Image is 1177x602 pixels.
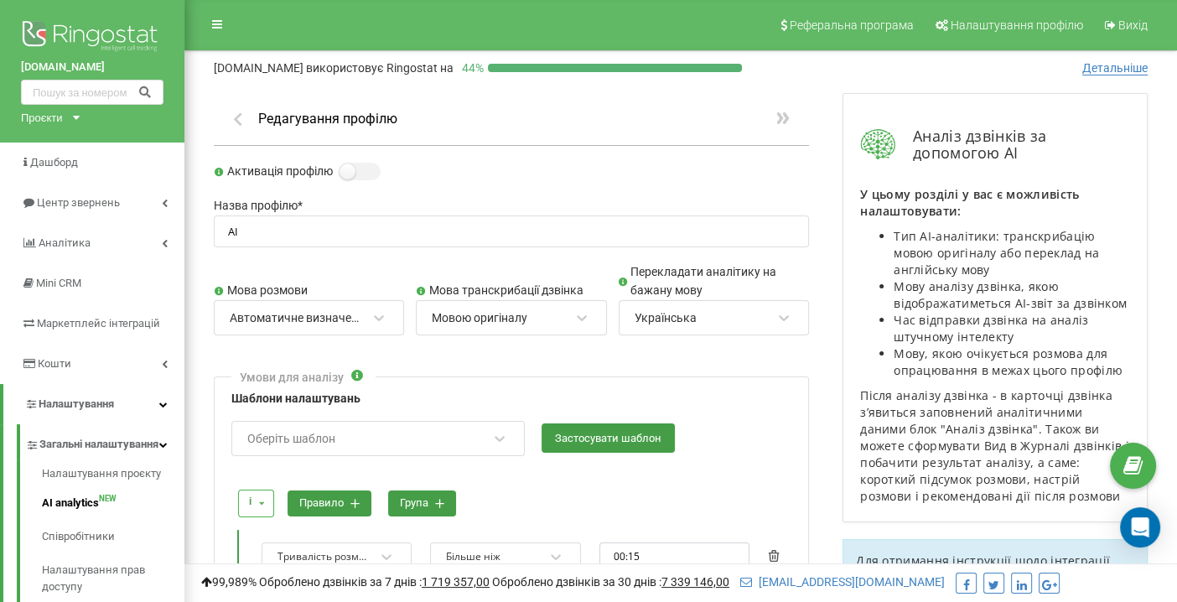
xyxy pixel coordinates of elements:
a: Налаштування [3,384,184,424]
a: [EMAIL_ADDRESS][DOMAIN_NAME] [740,575,945,589]
span: використовує Ringostat на [306,61,454,75]
li: Тип AI-аналітики: транскрибацію мовою оригіналу або переклад на англійську мову [894,228,1130,278]
input: Пошук за номером [21,80,163,105]
a: Співробітники [42,520,184,553]
span: Дашборд [30,156,78,169]
label: Активація профілю [214,163,333,181]
p: [DOMAIN_NAME] [214,60,454,76]
span: Кошти [38,357,71,370]
a: Налаштування проєкту [42,465,184,486]
div: Оберіть шаблон [247,433,335,444]
img: Ringostat logo [21,17,163,59]
a: Загальні налаштування [25,424,184,459]
label: Мова транскрибації дзвінка [416,282,606,300]
div: Open Intercom Messenger [1120,507,1160,548]
div: Українська [635,310,697,325]
a: AI analyticsNEW [42,486,184,520]
label: Мова розмови [214,282,404,300]
div: Автоматичне визначення мови [230,310,363,325]
span: Оброблено дзвінків за 30 днів : [492,575,729,589]
span: Центр звернень [37,196,120,209]
p: 44 % [454,60,488,76]
div: Умови для аналізу [240,369,344,386]
div: Аналіз дзвінків за допомогою AI [860,127,1130,161]
span: Оброблено дзвінків за 7 днів : [259,575,490,589]
span: Mini CRM [36,277,81,289]
span: Реферальна програма [790,18,914,32]
a: [DOMAIN_NAME] [21,59,163,75]
div: і [249,494,251,510]
span: 99,989% [201,575,257,589]
p: Для отримання інструкції щодо інтеграції перейдіть до [856,553,1134,586]
li: Мову аналізу дзвінка, якою відображатиметься AI-звіт за дзвінком [894,278,1130,312]
label: Назва профілю * [214,197,809,215]
span: Вихід [1118,18,1148,32]
li: Мову, якою очікується розмова для опрацювання в межах цього профілю [894,345,1130,379]
span: Детальніше [1082,61,1148,75]
label: Шаблони налаштувань [231,390,791,408]
div: Тривалість розмови [277,550,371,563]
li: Час відправки дзвінка на аналіз штучному інтелекту [894,312,1130,345]
span: Налаштування [39,397,114,410]
div: Більше ніж [446,550,500,563]
button: Застосувати шаблон [542,423,675,453]
button: група [388,490,456,516]
span: Маркетплейс інтеграцій [37,317,160,330]
span: Налаштування профілю [951,18,1083,32]
label: Перекладати аналітику на бажану мову [619,263,809,300]
u: 1 719 357,00 [422,575,490,589]
input: Назва профілю [214,215,809,248]
h1: Редагування профілю [258,111,397,127]
u: 7 339 146,00 [661,575,729,589]
p: У цьому розділі у вас є можливість налаштовувати: [860,186,1130,220]
div: Мовою оригіналу [432,310,527,325]
button: правило [288,490,371,516]
div: Проєкти [21,109,63,126]
p: Після аналізу дзвінка - в карточці дзвінка зʼявиться заповнений аналітичними даними блок "Аналіз ... [860,387,1130,505]
input: 00:00 [599,542,749,570]
span: Аналiтика [39,236,91,249]
span: Загальні налаштування [39,436,158,453]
